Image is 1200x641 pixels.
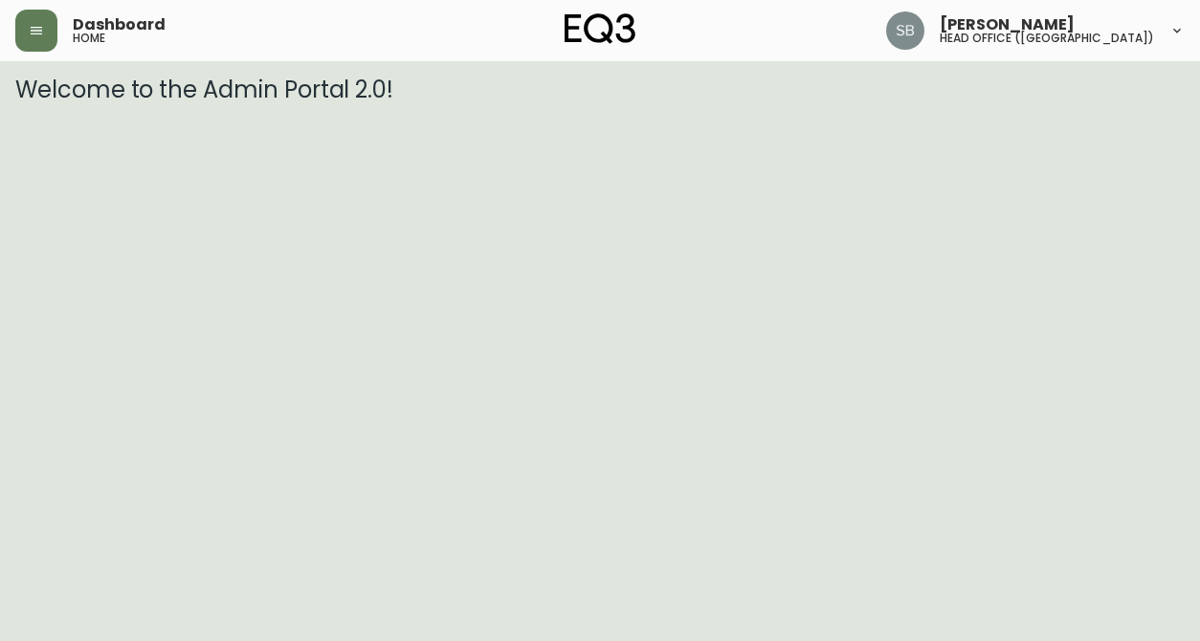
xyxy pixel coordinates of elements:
img: logo [565,13,635,44]
span: Dashboard [73,17,166,33]
span: [PERSON_NAME] [940,17,1075,33]
img: 85855414dd6b989d32b19e738a67d5b5 [886,11,924,50]
h5: home [73,33,105,44]
h5: head office ([GEOGRAPHIC_DATA]) [940,33,1154,44]
h3: Welcome to the Admin Portal 2.0! [15,77,1185,103]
